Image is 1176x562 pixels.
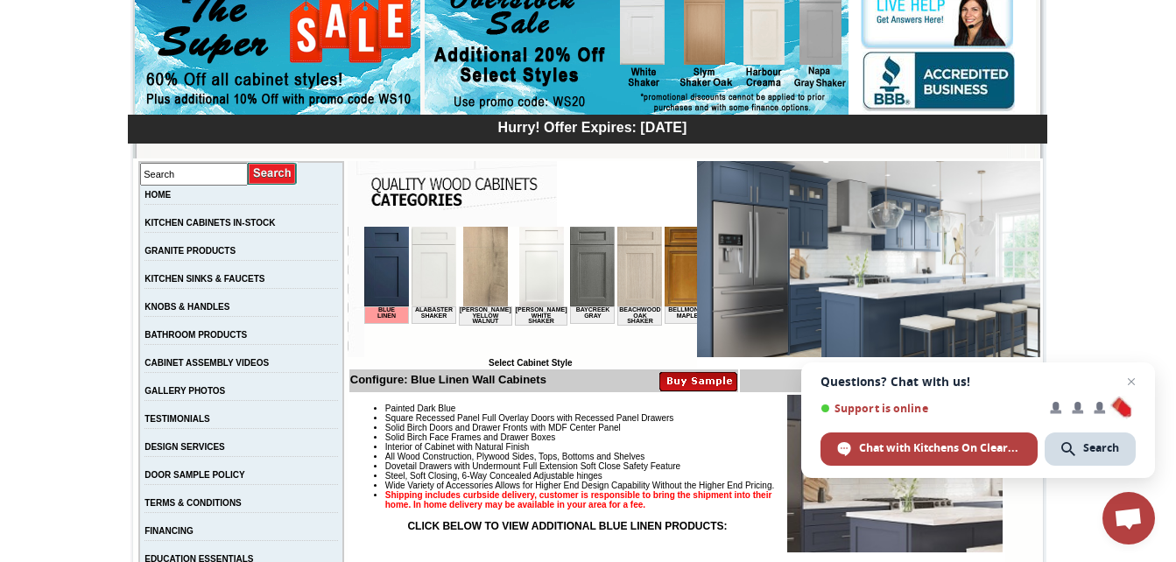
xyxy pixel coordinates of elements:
[3,4,17,18] img: pdf.png
[820,432,1038,466] div: Chat with Kitchens On Clearance
[144,526,194,536] a: FINANCING
[820,402,1038,415] span: Support is online
[144,190,171,200] a: HOME
[385,432,556,442] span: Solid Birch Face Frames and Drawer Boxes
[20,3,142,18] a: Price Sheet View in PDF Format
[144,498,242,508] a: TERMS & CONDITIONS
[350,373,546,386] b: Configure: Blue Linen Wall Cabinets
[144,330,247,340] a: BATHROOM PRODUCTS
[489,358,573,368] b: Select Cabinet Style
[385,442,530,452] span: Interior of Cabinet with Natural Finish
[144,386,225,396] a: GALLERY PHOTOS
[20,7,142,17] b: Price Sheet View in PDF Format
[1045,432,1136,466] div: Search
[1083,440,1119,456] span: Search
[385,461,680,471] span: Dovetail Drawers with Undermount Full Extension Soft Close Safety Feature
[300,80,345,97] td: Bellmonte Maple
[144,246,236,256] a: GRANITE PRODUCTS
[787,395,1003,552] img: Product Image
[144,302,229,312] a: KNOBS & HANDLES
[385,481,774,490] span: Wide Variety of Accessories Allows for Higher End Design Capability Without the Higher End Pricing.
[697,161,1040,357] img: Blue Linen
[144,470,244,480] a: DOOR SAMPLE POLICY
[144,218,275,228] a: KITCHEN CABINETS IN-STOCK
[407,520,727,532] strong: CLICK BELOW TO VIEW ADDITIONAL BLUE LINEN PRODUCTS:
[385,404,456,413] span: Painted Dark Blue
[1102,492,1155,544] div: Open chat
[385,452,644,461] span: All Wood Construction, Plywood Sides, Tops, Bottoms and Shelves
[385,471,602,481] span: Steel, Soft Closing, 6-Way Concealed Adjustable hinges
[144,274,264,284] a: KITCHEN SINKS & FAUCETS
[144,358,269,368] a: CABINET ASSEMBLY VIDEOS
[820,375,1136,389] span: Questions? Chat with us!
[144,442,225,452] a: DESIGN SERVICES
[248,162,298,186] input: Submit
[364,227,697,358] iframe: Browser incompatible
[385,423,621,432] span: Solid Birch Doors and Drawer Fronts with MDF Center Panel
[859,440,1021,456] span: Chat with Kitchens On Clearance
[1121,371,1142,392] span: Close chat
[385,490,772,509] strong: Shipping includes curbside delivery, customer is responsible to bring the shipment into their hom...
[144,414,209,424] a: TESTIMONIALS
[385,413,674,423] span: Square Recessed Panel Full Overlay Doors with Recessed Panel Drawers
[137,117,1047,136] div: Hurry! Offer Expires: [DATE]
